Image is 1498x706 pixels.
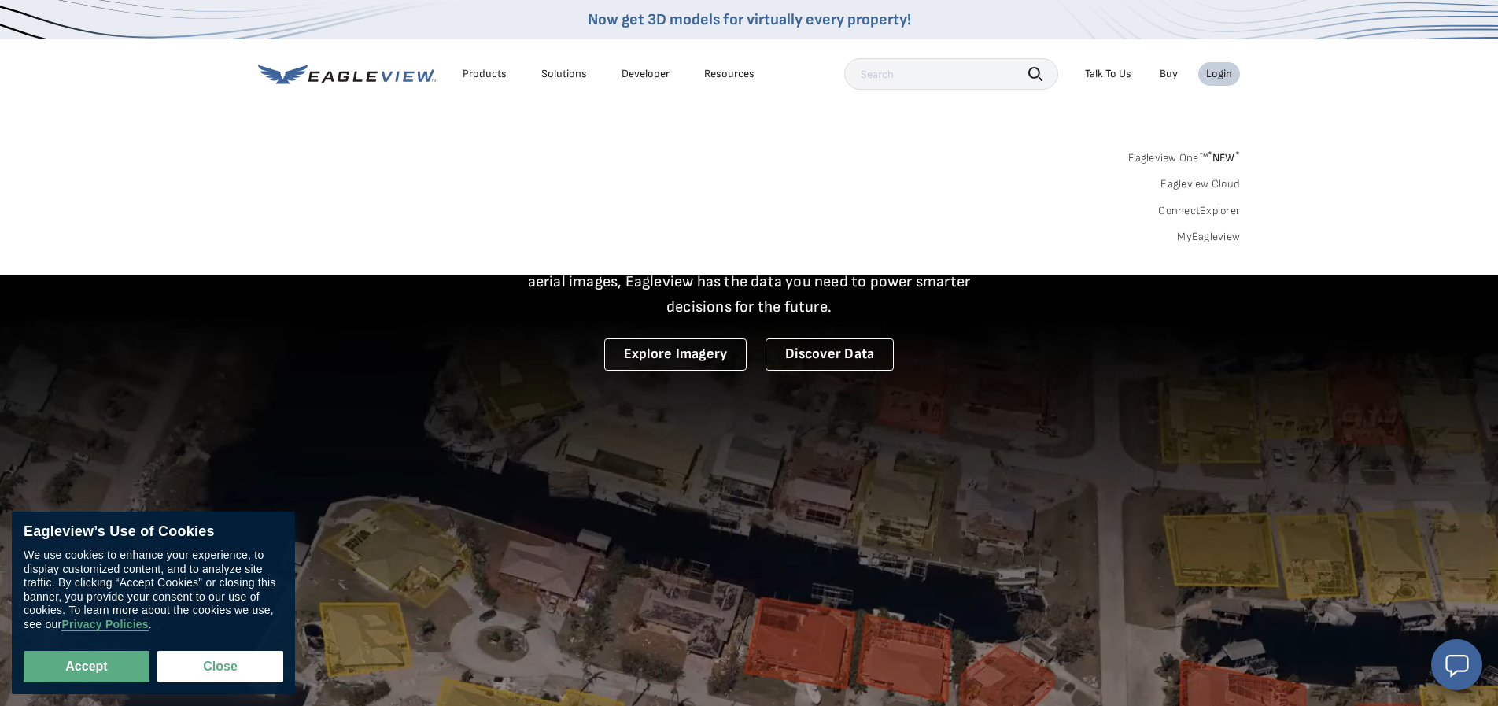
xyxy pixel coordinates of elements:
[1206,67,1232,81] div: Login
[24,549,283,631] div: We use cookies to enhance your experience, to display customized content, and to analyze site tra...
[1085,67,1131,81] div: Talk To Us
[1431,639,1482,690] button: Open chat window
[704,67,755,81] div: Resources
[24,523,283,541] div: Eagleview’s Use of Cookies
[1158,204,1240,218] a: ConnectExplorer
[24,651,149,682] button: Accept
[508,244,990,320] p: A new era starts here. Built on more than 3.5 billion high-resolution aerial images, Eagleview ha...
[61,618,148,631] a: Privacy Policies
[844,58,1058,90] input: Search
[1160,177,1240,191] a: Eagleview Cloud
[604,338,747,371] a: Explore Imagery
[157,651,283,682] button: Close
[541,67,587,81] div: Solutions
[463,67,507,81] div: Products
[1128,146,1240,164] a: Eagleview One™*NEW*
[766,338,894,371] a: Discover Data
[622,67,670,81] a: Developer
[1160,67,1178,81] a: Buy
[588,10,911,29] a: Now get 3D models for virtually every property!
[1208,151,1240,164] span: NEW
[1177,230,1240,244] a: MyEagleview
